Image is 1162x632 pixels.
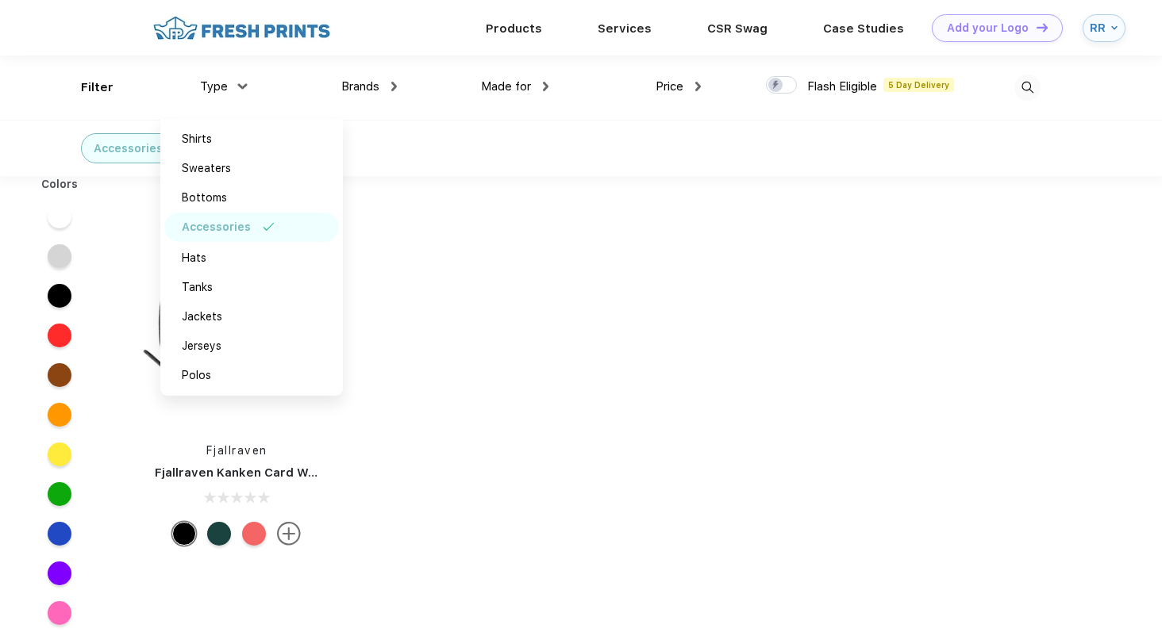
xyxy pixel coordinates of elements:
div: Jerseys [182,338,221,354]
div: Polos [182,367,211,384]
img: arrow_down_blue.svg [1111,25,1118,31]
div: Peach Pink [242,522,266,546]
div: Colors [29,176,90,193]
img: dropdown.png [391,82,397,91]
span: Type [200,79,228,94]
img: dropdown.png [237,83,247,89]
div: Accessories [94,140,163,157]
div: Arctic Green [207,522,231,546]
img: DT [1037,23,1048,32]
div: Sweaters [182,160,231,177]
span: 5 Day Delivery [883,78,954,92]
div: Jackets [182,308,222,325]
div: Hats [182,250,206,266]
div: Accessories [182,219,251,236]
img: func=resize&h=266 [131,216,342,427]
img: fo%20logo%202.webp [148,14,335,42]
div: RR [1090,21,1107,35]
a: Fjallraven [206,444,267,457]
div: Filter [81,79,114,97]
div: Shirts [182,131,212,147]
div: Tanks [182,279,213,296]
img: desktop_search.svg [1014,75,1041,101]
img: filter_selected.svg [263,223,275,231]
div: Black [172,522,196,546]
div: Add your Logo [947,21,1029,35]
span: Flash Eligible [807,79,877,94]
img: dropdown.png [695,82,701,91]
img: dropdown.png [543,82,548,91]
span: Made for [481,79,531,94]
a: Products [486,21,542,36]
img: more.svg [277,522,301,546]
a: Fjallraven Kanken Card Wallet - Men's [155,465,383,480]
div: Bottoms [182,190,227,206]
span: Price [656,79,683,94]
span: Brands [341,79,379,94]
